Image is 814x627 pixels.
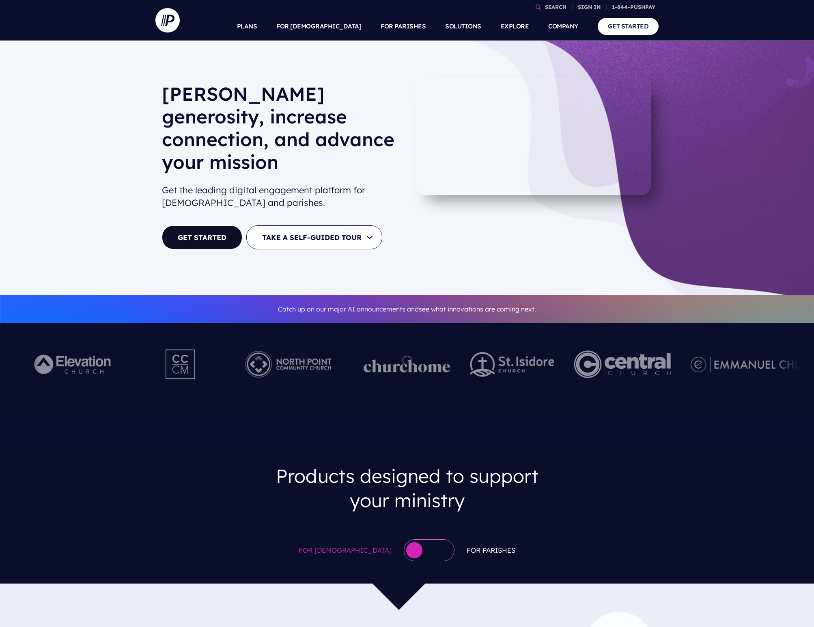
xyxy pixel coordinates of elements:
a: EXPLORE [501,12,529,41]
h2: Get the leading digital engagement platform for [DEMOGRAPHIC_DATA] and parishes. [162,181,401,212]
h3: Products designed to support your ministry [255,457,559,519]
h1: [PERSON_NAME] generosity, increase connection, and advance your mission [162,82,401,180]
p: Catch up on our major AI announcements and [162,300,652,318]
a: PLANS [237,12,257,41]
button: TAKE A SELF-GUIDED TOUR [246,225,382,249]
a: GET STARTED [162,225,242,249]
img: Pushpay_Logo__NorthPoint [233,342,344,387]
span: For Parishes [467,544,515,556]
a: SOLUTIONS [445,12,481,41]
a: GET STARTED [598,18,659,35]
a: FOR PARISHES [381,12,426,41]
img: pp_logos_2 [470,352,554,377]
a: FOR [DEMOGRAPHIC_DATA] [276,12,361,41]
span: For [DEMOGRAPHIC_DATA] [299,544,392,556]
a: see what innovations are coming next. [419,305,536,313]
a: COMPANY [548,12,578,41]
img: pp_logos_1 [364,356,450,373]
img: Pushpay_Logo__Elevation [18,342,129,387]
img: Pushpay_Logo__CCM [149,342,213,387]
img: Central Church Henderson NV [574,342,671,387]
